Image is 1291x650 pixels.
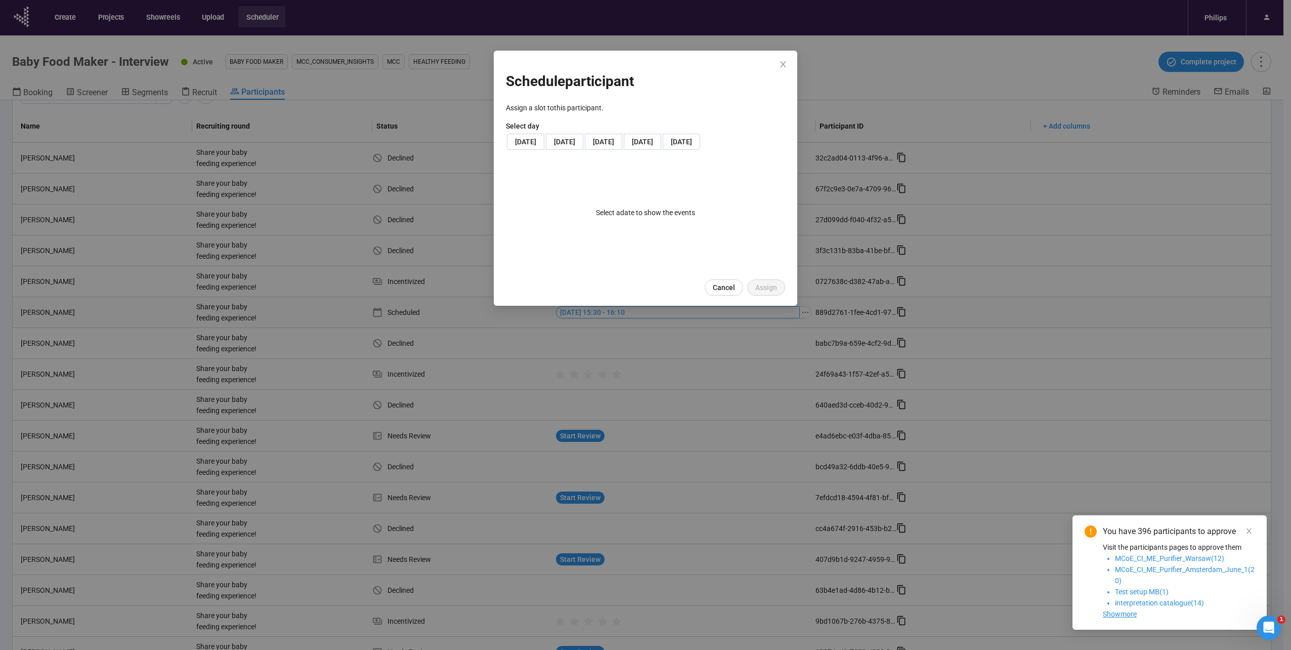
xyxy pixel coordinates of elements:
p: Assign a slot to this participant . [506,102,785,113]
iframe: Intercom live chat [1257,616,1281,640]
h1: Schedule participant [506,70,785,93]
span: Showmore [1103,610,1137,618]
span: close [779,60,787,68]
span: [DATE] [671,138,692,146]
span: MCoE_CI_ME_Purifier_Warsaw(12) [1115,554,1224,562]
div: You have 396 participants to approve [1103,525,1255,538]
button: Assign [747,279,785,296]
span: [DATE] [554,138,575,146]
span: interpretation catalogue(14) [1115,599,1204,607]
button: Cancel [705,279,743,296]
span: close [1245,527,1253,535]
span: Test setup MB(1) [1115,588,1169,596]
span: [DATE] [515,138,536,146]
p: Visit the participants pages to approve them [1103,542,1255,553]
span: [DATE] [632,138,653,146]
span: MCoE_CI_ME_Purifier_Amsterdam_June_1(20) [1115,565,1255,585]
span: Assign [755,282,777,293]
span: 1 [1277,616,1285,624]
p: Select day [506,120,785,132]
p: Select a date to show the events [596,207,695,218]
span: Cancel [713,282,735,293]
button: Close [778,59,789,70]
span: [DATE] [593,138,614,146]
span: exclamation-circle [1085,525,1097,538]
